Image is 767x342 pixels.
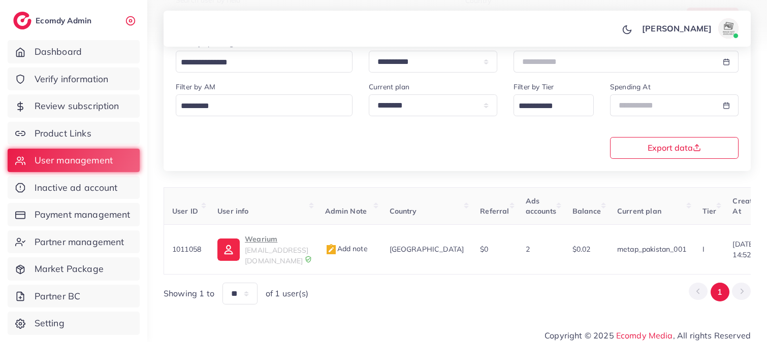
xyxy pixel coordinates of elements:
label: Current plan [369,82,409,92]
span: Dashboard [35,45,82,58]
span: I [702,245,705,254]
span: Partner management [35,235,124,249]
span: Export data [648,144,701,152]
span: User management [35,154,113,167]
label: Filter by Tier [514,82,554,92]
span: 1011058 [172,245,201,254]
span: of 1 user(s) [266,288,308,299]
p: Wearium [245,233,308,245]
a: Setting [8,312,140,335]
span: Add note [325,244,368,253]
a: Ecomdy Media [616,330,673,340]
input: Search for option [515,98,581,114]
span: Admin Note [325,207,367,216]
span: Review subscription [35,99,119,113]
span: Create At [732,196,756,216]
span: Ads accounts [526,196,556,216]
span: Showing 1 to [164,288,214,299]
a: Review subscription [8,94,140,118]
span: 2 [526,245,530,254]
span: $0 [480,245,488,254]
a: Dashboard [8,40,140,63]
span: Country [390,207,417,216]
span: Current plan [617,207,661,216]
button: Go to page 1 [711,283,729,301]
span: , All rights Reserved [673,329,751,341]
a: [PERSON_NAME]avatar [636,18,743,39]
span: $0.02 [572,245,591,254]
p: [PERSON_NAME] [642,22,712,35]
img: logo [13,12,31,29]
span: Copyright © 2025 [545,329,751,341]
a: Market Package [8,257,140,281]
label: Spending At [610,82,651,92]
a: Verify information [8,67,140,91]
span: Payment management [35,208,131,221]
span: [DATE] 14:52:03 [732,239,760,260]
span: Partner BC [35,290,81,303]
img: avatar [718,18,739,39]
img: ic-user-info.36bf1079.svg [217,238,240,261]
span: Market Package [35,262,104,276]
input: Search for option [177,98,339,114]
a: Partner BC [8,285,140,308]
a: Partner management [8,230,140,254]
ul: Pagination [689,283,751,301]
span: [GEOGRAPHIC_DATA] [390,245,464,254]
span: Balance [572,207,601,216]
div: Search for option [176,94,353,116]
span: User info [217,207,248,216]
div: Search for option [176,51,353,73]
button: Export data [610,137,739,159]
span: Tier [702,207,717,216]
div: Search for option [514,94,594,116]
span: [EMAIL_ADDRESS][DOMAIN_NAME] [245,246,308,265]
img: admin_note.cdd0b510.svg [325,244,337,256]
h2: Ecomdy Admin [36,16,94,25]
input: Search for option [177,55,339,71]
span: Product Links [35,127,91,140]
span: User ID [172,207,198,216]
a: User management [8,149,140,172]
a: Wearium[EMAIL_ADDRESS][DOMAIN_NAME] [217,233,308,266]
span: metap_pakistan_001 [617,245,686,254]
img: 9CAL8B2pu8EFxCJHYAAAAldEVYdGRhdGU6Y3JlYXRlADIwMjItMTItMDlUMDQ6NTg6MzkrMDA6MDBXSlgLAAAAJXRFWHRkYXR... [305,256,312,263]
a: Product Links [8,122,140,145]
a: logoEcomdy Admin [13,12,94,29]
a: Inactive ad account [8,176,140,199]
span: Referral [480,207,509,216]
span: Verify information [35,73,109,86]
span: Setting [35,317,65,330]
span: Inactive ad account [35,181,118,194]
a: Payment management [8,203,140,226]
label: Filter by AM [176,82,215,92]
